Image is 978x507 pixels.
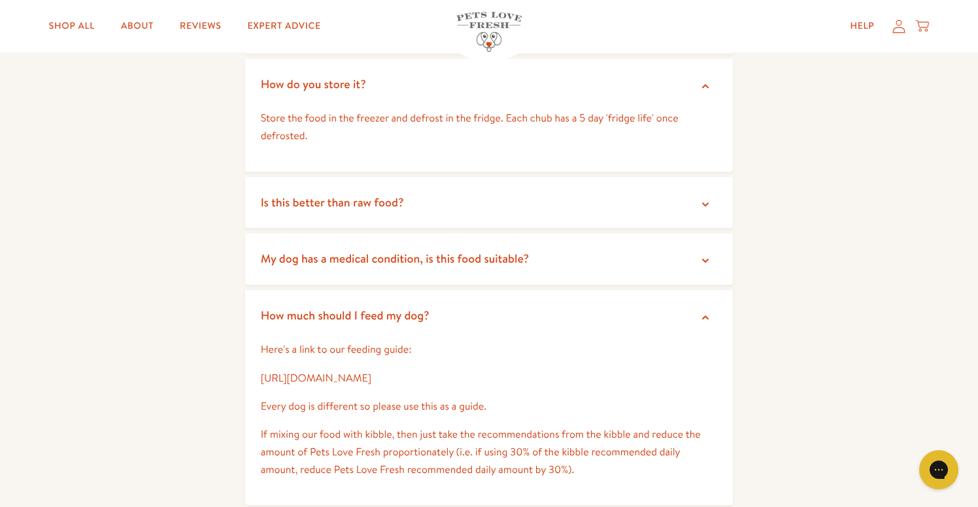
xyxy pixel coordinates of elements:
[245,233,733,285] summary: My dog has a medical condition, is this food suitable?
[261,194,404,210] span: Is this better than raw food?
[245,59,733,110] summary: How do you store it?
[261,398,718,416] p: Every dog is different so please use this as a guide.
[169,13,231,39] a: Reviews
[110,13,164,39] a: About
[839,13,885,39] a: Help
[261,76,366,92] span: How do you store it?
[245,177,733,229] summary: Is this better than raw food?
[261,341,718,359] p: Here's a link to our feeding guide:
[261,110,718,145] p: Store the food in the freezer and defrost in the fridge. Each chub has a 5 day 'fridge life' once...
[261,426,718,480] p: If mixing our food with kibble, then just take the recommendations from the kibble and reduce the...
[245,290,733,342] summary: How much should I feed my dog?
[39,13,105,39] a: Shop All
[261,307,430,323] span: How much should I feed my dog?
[261,371,371,385] a: [URL][DOMAIN_NAME]
[913,446,965,494] iframe: Gorgias live chat messenger
[237,13,331,39] a: Expert Advice
[456,12,522,52] img: Pets Love Fresh
[261,250,529,267] span: My dog has a medical condition, is this food suitable?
